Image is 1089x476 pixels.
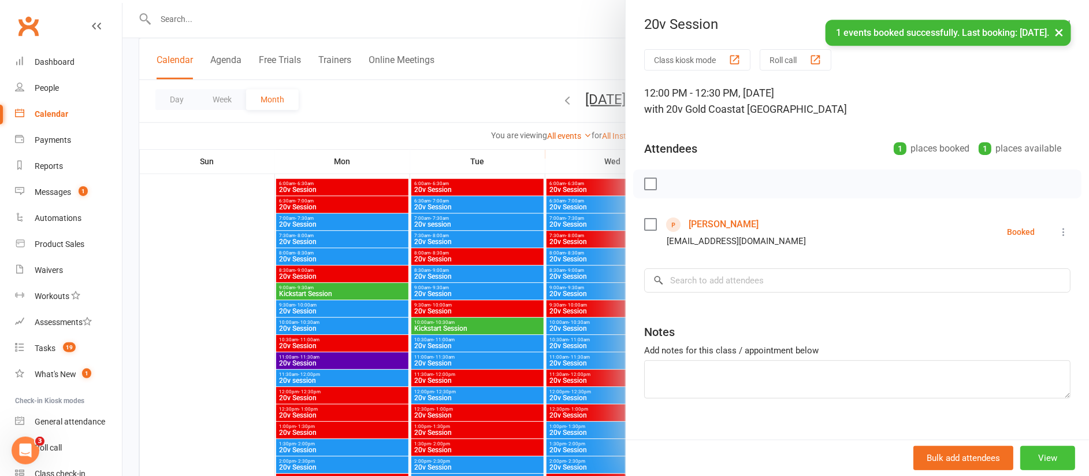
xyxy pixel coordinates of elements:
[15,205,122,231] a: Automations
[35,187,71,197] div: Messages
[15,101,122,127] a: Calendar
[644,344,1071,357] div: Add notes for this class / appointment below
[15,283,122,309] a: Workouts
[826,20,1071,46] div: 1 events booked successfully. Last booking: [DATE].
[35,161,63,171] div: Reports
[35,318,92,327] div: Assessments
[894,142,906,155] div: 1
[15,49,122,75] a: Dashboard
[1007,228,1035,236] div: Booked
[82,368,91,378] span: 1
[79,186,88,196] span: 1
[15,257,122,283] a: Waivers
[15,75,122,101] a: People
[735,103,847,115] span: at [GEOGRAPHIC_DATA]
[35,265,63,275] div: Waivers
[1049,20,1069,45] button: ×
[35,291,69,301] div: Workouts
[15,309,122,335] a: Assessments
[35,57,75,67] div: Dashboard
[15,335,122,361] a: Tasks 19
[15,153,122,179] a: Reports
[689,215,759,234] a: [PERSON_NAME]
[35,83,59,93] div: People
[35,443,62,452] div: Roll call
[894,141,969,157] div: places booked
[644,85,1071,117] div: 12:00 PM - 12:30 PM, [DATE]
[35,135,71,145] div: Payments
[35,239,84,249] div: Product Sales
[15,127,122,153] a: Payments
[15,435,122,461] a: Roll call
[979,142,991,155] div: 1
[63,342,76,352] span: 19
[35,344,55,353] div: Tasks
[12,437,39,464] iframe: Intercom live chat
[35,437,44,446] span: 3
[15,409,122,435] a: General attendance kiosk mode
[644,268,1071,293] input: Search to add attendees
[644,324,675,340] div: Notes
[35,370,76,379] div: What's New
[644,141,697,157] div: Attendees
[35,417,105,426] div: General attendance
[14,12,43,40] a: Clubworx
[35,109,68,119] div: Calendar
[644,103,735,115] span: with 20v Gold Coast
[15,179,122,205] a: Messages 1
[15,231,122,257] a: Product Sales
[913,446,1013,470] button: Bulk add attendees
[667,234,806,249] div: [EMAIL_ADDRESS][DOMAIN_NAME]
[35,213,81,223] div: Automations
[644,49,750,71] button: Class kiosk mode
[760,49,831,71] button: Roll call
[1020,446,1075,470] button: View
[979,141,1061,157] div: places available
[15,361,122,388] a: What's New1
[626,16,1089,32] div: 20v Session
